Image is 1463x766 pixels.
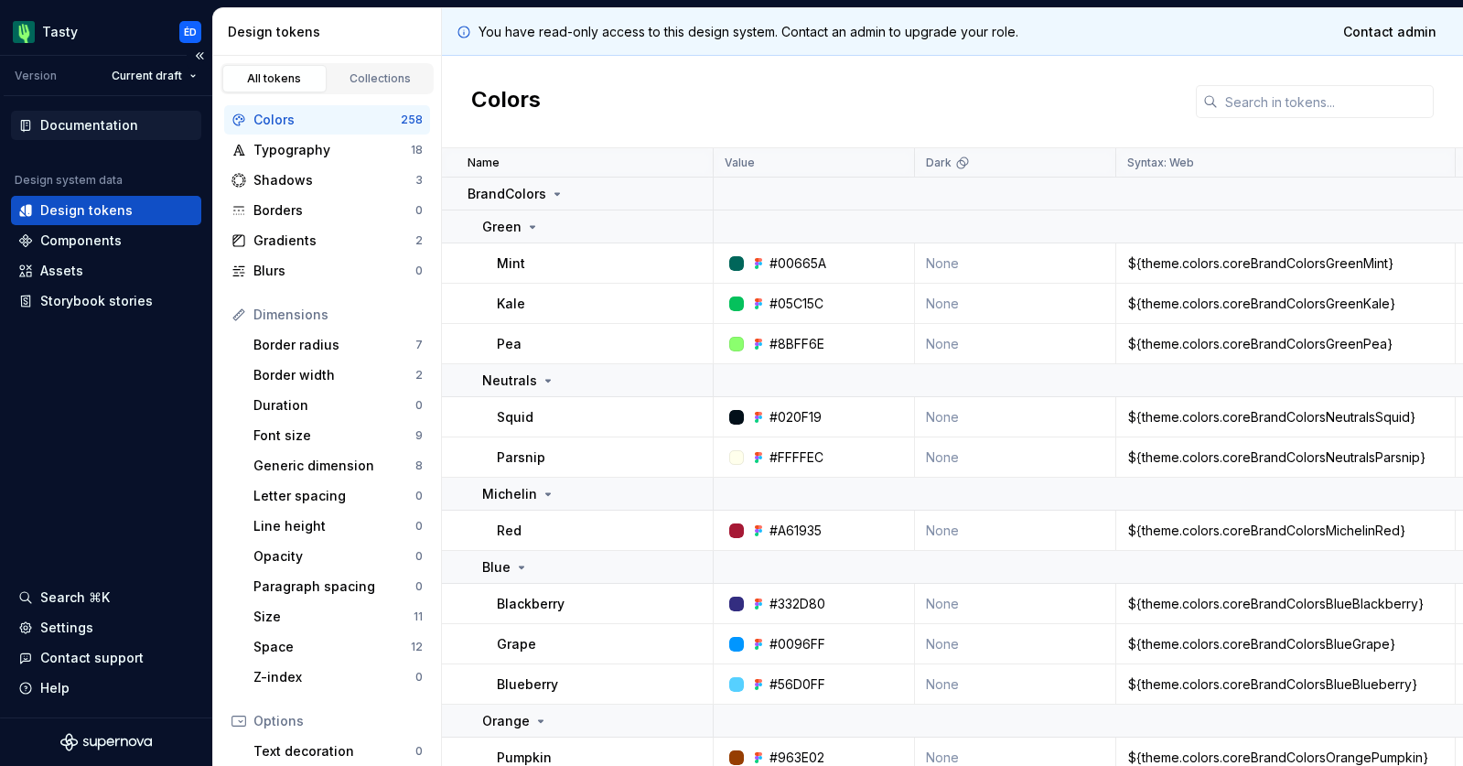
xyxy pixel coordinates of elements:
[60,733,152,751] a: Supernova Logo
[224,166,430,195] a: Shadows3
[187,43,212,69] button: Collapse sidebar
[411,143,423,157] div: 18
[482,485,537,503] p: Michelin
[246,542,430,571] a: Opacity0
[224,105,430,135] a: Colors258
[915,664,1116,705] td: None
[15,69,57,83] div: Version
[1117,522,1454,540] div: ${theme.colors.coreBrandColorsMichelinRed}
[112,69,182,83] span: Current draft
[253,487,415,505] div: Letter spacing
[415,519,423,534] div: 0
[253,336,415,354] div: Border radius
[468,185,546,203] p: BrandColors
[415,579,423,594] div: 0
[253,517,415,535] div: Line height
[1218,85,1434,118] input: Search in tokens...
[497,522,522,540] p: Red
[253,638,411,656] div: Space
[1117,675,1454,694] div: ${theme.colors.coreBrandColorsBlueBlueberry}
[253,171,415,189] div: Shadows
[40,619,93,637] div: Settings
[497,595,565,613] p: Blackberry
[415,233,423,248] div: 2
[246,361,430,390] a: Border width2
[769,595,825,613] div: #332D80
[1117,254,1454,273] div: ${theme.colors.coreBrandColorsGreenMint}
[246,451,430,480] a: Generic dimension8
[415,203,423,218] div: 0
[411,640,423,654] div: 12
[497,675,558,694] p: Blueberry
[725,156,755,170] p: Value
[497,295,525,313] p: Kale
[769,635,825,653] div: #0096FF
[769,295,823,313] div: #05C15C
[253,712,423,730] div: Options
[253,608,414,626] div: Size
[224,196,430,225] a: Borders0
[103,63,205,89] button: Current draft
[915,511,1116,551] td: None
[11,674,201,703] button: Help
[253,426,415,445] div: Font size
[497,408,533,426] p: Squid
[11,643,201,673] button: Contact support
[1117,635,1454,653] div: ${theme.colors.coreBrandColorsBlueGrape}
[1117,448,1454,467] div: ${theme.colors.coreBrandColorsNeutralsParsnip}
[1117,408,1454,426] div: ${theme.colors.coreBrandColorsNeutralsSquid}
[246,512,430,541] a: Line height0
[926,156,952,170] p: Dark
[184,25,197,39] div: ÉD
[253,262,415,280] div: Blurs
[915,437,1116,478] td: None
[415,459,423,473] div: 8
[415,744,423,759] div: 0
[246,330,430,360] a: Border radius7
[11,226,201,255] a: Components
[915,584,1116,624] td: None
[497,335,522,353] p: Pea
[415,549,423,564] div: 0
[40,679,70,697] div: Help
[253,547,415,566] div: Opacity
[482,558,511,577] p: Blue
[415,264,423,278] div: 0
[224,135,430,165] a: Typography18
[253,366,415,384] div: Border width
[4,12,209,51] button: TastyÉD
[246,737,430,766] a: Text decoration0
[40,201,133,220] div: Design tokens
[769,335,824,353] div: #8BFF6E
[1127,156,1194,170] p: Syntax: Web
[253,232,415,250] div: Gradients
[11,583,201,612] button: Search ⌘K
[479,23,1018,41] p: You have read-only access to this design system. Contact an admin to upgrade your role.
[415,489,423,503] div: 0
[253,742,415,761] div: Text decoration
[497,254,525,273] p: Mint
[40,588,110,607] div: Search ⌘K
[769,254,826,273] div: #00665A
[915,624,1116,664] td: None
[40,262,83,280] div: Assets
[246,663,430,692] a: Z-index0
[246,632,430,662] a: Space12
[253,457,415,475] div: Generic dimension
[40,292,153,310] div: Storybook stories
[253,201,415,220] div: Borders
[1331,16,1448,49] a: Contact admin
[228,23,434,41] div: Design tokens
[40,232,122,250] div: Components
[415,368,423,383] div: 2
[415,398,423,413] div: 0
[415,670,423,685] div: 0
[246,421,430,450] a: Font size9
[42,23,78,41] div: Tasty
[915,397,1116,437] td: None
[769,408,822,426] div: #020F19
[246,602,430,631] a: Size11
[1343,23,1436,41] span: Contact admin
[11,111,201,140] a: Documentation
[246,481,430,511] a: Letter spacing0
